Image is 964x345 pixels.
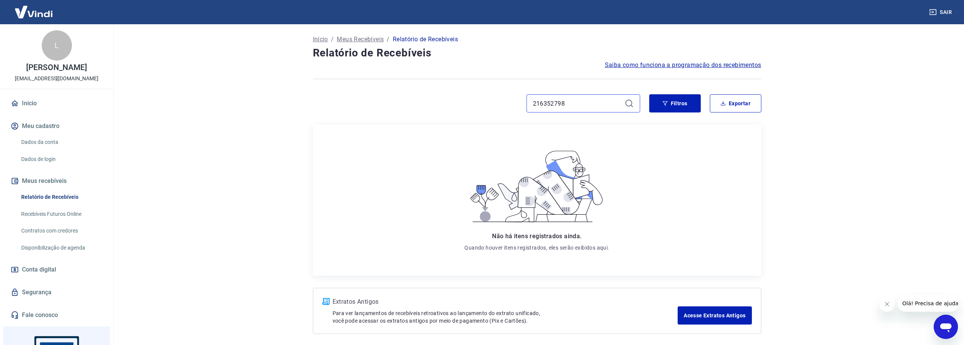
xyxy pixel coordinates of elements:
p: Extratos Antigos [333,297,678,306]
a: Dados de login [18,151,104,167]
button: Meu cadastro [9,118,104,134]
input: Busque pelo número do pedido [533,98,622,109]
a: Segurança [9,284,104,301]
button: Meus recebíveis [9,173,104,189]
p: [PERSON_NAME] [26,64,87,72]
a: Início [313,35,328,44]
h4: Relatório de Recebíveis [313,45,761,61]
span: Conta digital [22,264,56,275]
a: Saiba como funciona a programação dos recebimentos [605,61,761,70]
a: Recebíveis Futuros Online [18,206,104,222]
a: Fale conosco [9,307,104,323]
iframe: Mensagem da empresa [898,295,958,312]
a: Conta digital [9,261,104,278]
a: Início [9,95,104,112]
p: / [331,35,334,44]
a: Contratos com credores [18,223,104,239]
button: Filtros [649,94,701,112]
p: [EMAIL_ADDRESS][DOMAIN_NAME] [15,75,98,83]
p: Para ver lançamentos de recebíveis retroativos ao lançamento do extrato unificado, você pode aces... [333,309,678,325]
button: Exportar [710,94,761,112]
a: Relatório de Recebíveis [18,189,104,205]
img: ícone [322,298,330,305]
span: Não há itens registrados ainda. [492,233,581,240]
iframe: Botão para abrir a janela de mensagens [934,315,958,339]
span: Olá! Precisa de ajuda? [5,5,64,11]
p: Relatório de Recebíveis [393,35,458,44]
img: Vindi [9,0,58,23]
a: Meus Recebíveis [337,35,384,44]
button: Sair [928,5,955,19]
iframe: Fechar mensagem [880,297,895,312]
a: Acesse Extratos Antigos [678,306,752,325]
div: L [42,30,72,61]
a: Disponibilização de agenda [18,240,104,256]
a: Dados da conta [18,134,104,150]
p: / [387,35,389,44]
p: Quando houver itens registrados, eles serão exibidos aqui. [464,244,609,251]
